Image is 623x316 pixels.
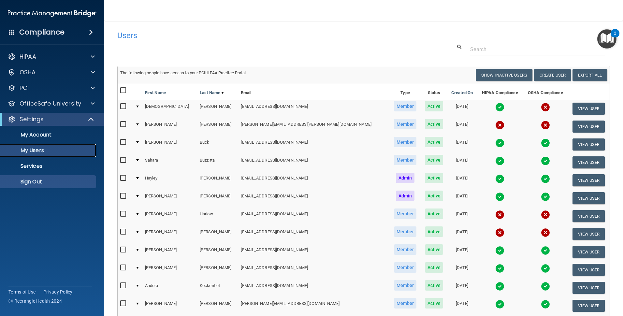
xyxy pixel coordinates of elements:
td: [EMAIL_ADDRESS][DOMAIN_NAME] [238,189,389,207]
td: [PERSON_NAME] [197,225,238,243]
a: Terms of Use [8,289,36,295]
td: Buzzitta [197,153,238,171]
span: Active [425,191,443,201]
img: cross.ca9f0e7f.svg [541,228,550,237]
td: Sahara [142,153,197,171]
a: Last Name [200,89,224,97]
td: [EMAIL_ADDRESS][DOMAIN_NAME] [238,243,389,261]
span: Ⓒ Rectangle Health 2024 [8,298,62,304]
img: cross.ca9f0e7f.svg [541,210,550,219]
span: Active [425,137,443,147]
td: [PERSON_NAME] [142,136,197,153]
img: tick.e7d51cea.svg [541,246,550,255]
img: tick.e7d51cea.svg [495,192,504,201]
img: cross.ca9f0e7f.svg [541,103,550,112]
th: OSHA Compliance [523,84,568,100]
img: tick.e7d51cea.svg [495,174,504,183]
button: View User [572,156,605,168]
button: View User [572,121,605,133]
td: [DATE] [447,297,477,315]
td: [PERSON_NAME] [142,225,197,243]
td: [DEMOGRAPHIC_DATA] [142,100,197,118]
span: Active [425,173,443,183]
span: Active [425,262,443,273]
button: View User [572,138,605,151]
img: tick.e7d51cea.svg [495,246,504,255]
img: tick.e7d51cea.svg [541,138,550,148]
span: The following people have access to your PCIHIPAA Practice Portal [120,70,246,75]
td: [DATE] [447,171,477,189]
td: [DATE] [447,189,477,207]
td: [PERSON_NAME][EMAIL_ADDRESS][PERSON_NAME][DOMAIN_NAME] [238,118,389,136]
img: PMB logo [8,7,96,20]
td: [EMAIL_ADDRESS][DOMAIN_NAME] [238,207,389,225]
td: [EMAIL_ADDRESS][DOMAIN_NAME] [238,225,389,243]
p: OfficeSafe University [20,100,81,108]
button: View User [572,192,605,204]
td: [PERSON_NAME] [197,100,238,118]
a: PCI [8,84,95,92]
a: OfficeSafe University [8,100,95,108]
img: tick.e7d51cea.svg [541,264,550,273]
td: Kockentiet [197,279,238,297]
td: [EMAIL_ADDRESS][DOMAIN_NAME] [238,171,389,189]
button: View User [572,210,605,222]
span: Admin [396,191,415,201]
td: [EMAIL_ADDRESS][DOMAIN_NAME] [238,100,389,118]
span: Member [394,262,417,273]
td: [PERSON_NAME] [142,118,197,136]
a: Export All [572,69,607,81]
span: Active [425,244,443,255]
td: [DATE] [447,279,477,297]
th: Status [421,84,447,100]
span: Active [425,280,443,291]
td: [PERSON_NAME] [142,207,197,225]
button: View User [572,246,605,258]
img: tick.e7d51cea.svg [495,264,504,273]
p: My Account [4,132,93,138]
th: Email [238,84,389,100]
img: cross.ca9f0e7f.svg [541,121,550,130]
a: Settings [8,115,94,123]
td: Buck [197,136,238,153]
td: [DATE] [447,207,477,225]
a: Created On [451,89,473,97]
a: First Name [145,89,166,97]
span: Admin [396,173,415,183]
td: [PERSON_NAME] [197,243,238,261]
a: HIPAA [8,53,95,61]
img: tick.e7d51cea.svg [495,282,504,291]
img: tick.e7d51cea.svg [541,156,550,165]
img: cross.ca9f0e7f.svg [495,210,504,219]
a: Privacy Policy [43,289,73,295]
td: [PERSON_NAME] [197,261,238,279]
th: Type [390,84,421,100]
img: tick.e7d51cea.svg [541,174,550,183]
span: Active [425,226,443,237]
p: Sign Out [4,179,93,185]
button: Open Resource Center, 2 new notifications [597,29,616,49]
button: Create User [534,69,571,81]
input: Search [470,43,605,55]
td: [PERSON_NAME] [197,189,238,207]
button: View User [572,264,605,276]
iframe: Drift Widget Chat Controller [510,270,615,296]
button: View User [572,103,605,115]
h4: Users [117,31,401,40]
p: Services [4,163,93,169]
td: [EMAIL_ADDRESS][DOMAIN_NAME] [238,261,389,279]
td: Harlow [197,207,238,225]
td: [PERSON_NAME] [197,297,238,315]
img: tick.e7d51cea.svg [495,156,504,165]
td: [EMAIL_ADDRESS][DOMAIN_NAME] [238,279,389,297]
td: [PERSON_NAME] [197,171,238,189]
td: [DATE] [447,261,477,279]
td: [PERSON_NAME][EMAIL_ADDRESS][DOMAIN_NAME] [238,297,389,315]
td: [PERSON_NAME] [142,189,197,207]
div: 2 [614,33,616,42]
p: My Users [4,147,93,154]
button: View User [572,300,605,312]
span: Member [394,119,417,129]
p: PCI [20,84,29,92]
p: Settings [20,115,44,123]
